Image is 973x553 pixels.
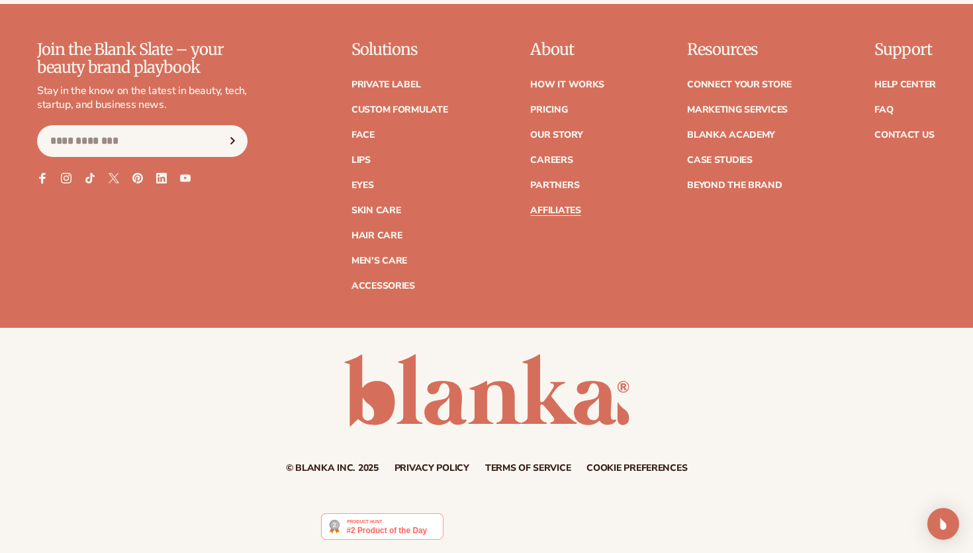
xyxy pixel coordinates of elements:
[874,41,936,58] p: Support
[351,130,375,140] a: Face
[687,105,788,115] a: Marketing services
[218,125,247,157] button: Subscribe
[37,84,248,112] p: Stay in the know on the latest in beauty, tech, startup, and business news.
[927,508,959,540] div: Open Intercom Messenger
[351,156,371,165] a: Lips
[586,464,687,473] a: Cookie preferences
[351,206,400,215] a: Skin Care
[530,80,604,89] a: How It Works
[351,181,374,190] a: Eyes
[687,156,753,165] a: Case Studies
[874,130,934,140] a: Contact Us
[351,231,402,240] a: Hair Care
[351,41,448,58] p: Solutions
[687,130,775,140] a: Blanka Academy
[351,80,420,89] a: Private label
[453,513,652,547] iframe: Customer reviews powered by Trustpilot
[530,105,567,115] a: Pricing
[530,181,579,190] a: Partners
[351,105,448,115] a: Custom formulate
[321,513,443,540] img: Blanka - Start a beauty or cosmetic line in under 5 minutes | Product Hunt
[530,156,573,165] a: Careers
[687,80,792,89] a: Connect your store
[687,41,792,58] p: Resources
[530,130,582,140] a: Our Story
[874,105,893,115] a: FAQ
[530,206,580,215] a: Affiliates
[351,281,415,291] a: Accessories
[530,41,604,58] p: About
[37,41,248,76] p: Join the Blank Slate – your beauty brand playbook
[351,256,407,266] a: Men's Care
[286,462,379,474] small: © Blanka Inc. 2025
[687,181,782,190] a: Beyond the brand
[874,80,936,89] a: Help Center
[485,464,571,473] a: Terms of service
[394,464,469,473] a: Privacy policy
